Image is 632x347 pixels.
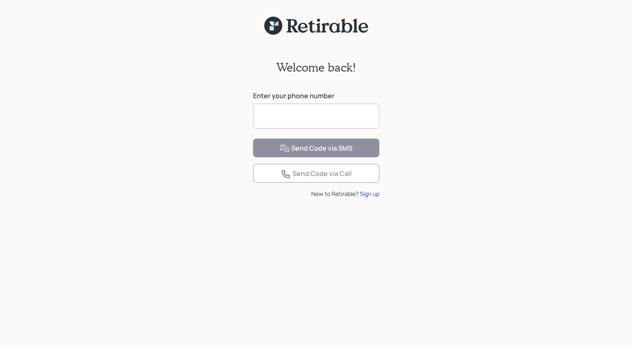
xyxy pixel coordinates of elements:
div: Send Code via Call [281,169,352,179]
div: New to Retirable? [253,189,379,198]
label: Enter your phone number [253,91,379,100]
div: Send Code via SMS [280,144,352,154]
h2: Welcome back! [276,60,356,74]
div: Sign up [360,189,379,198]
button: Send Code via SMS [253,139,379,157]
button: Send Code via Call [253,164,379,183]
